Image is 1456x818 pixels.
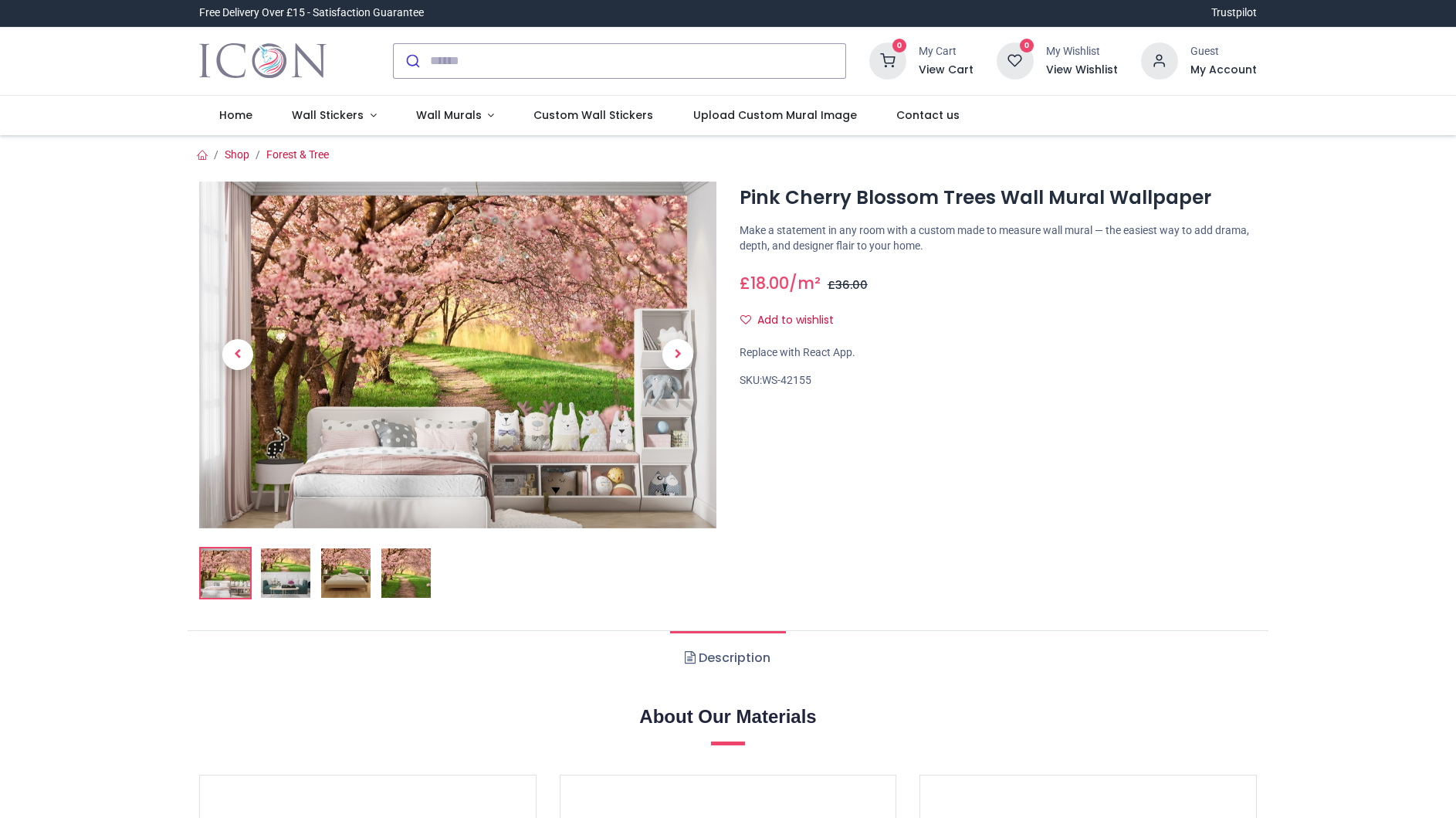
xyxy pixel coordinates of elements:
span: £ [828,277,868,293]
a: Next [639,233,716,476]
div: Replace with React App. [740,345,1257,361]
a: Shop [225,148,249,161]
img: WS-42155-02 [261,548,310,598]
div: My Cart [919,44,973,59]
p: Make a statement in any room with a custom made to measure wall mural — the easiest way to add dr... [740,223,1257,253]
a: Trustpilot [1211,5,1257,21]
a: Forest & Tree [266,148,329,161]
span: Upload Custom Mural Image [693,107,857,123]
a: Logo of Icon Wall Stickers [199,39,327,83]
span: 18.00 [750,272,789,294]
sup: 0 [1020,39,1034,53]
a: Wall Murals [396,96,514,136]
span: £ [740,272,789,294]
span: Contact us [896,107,960,123]
span: Wall Murals [416,107,482,123]
a: 0 [997,53,1034,66]
span: Next [662,339,693,370]
a: 0 [869,53,906,66]
img: Pink Cherry Blossom Trees Wall Mural Wallpaper [201,548,250,598]
div: My Wishlist [1046,44,1118,59]
h1: Pink Cherry Blossom Trees Wall Mural Wallpaper [740,185,1257,211]
h2: About Our Materials [199,704,1257,730]
a: View Wishlist [1046,63,1118,78]
div: Free Delivery Over £15 - Satisfaction Guarantee [199,5,424,21]
a: My Account [1190,63,1257,78]
span: WS-42155 [762,374,811,386]
span: Wall Stickers [292,107,364,123]
div: Guest [1190,44,1257,59]
img: WS-42155-04 [381,548,431,598]
span: Custom Wall Stickers [533,107,653,123]
span: /m² [789,272,821,294]
button: Add to wishlistAdd to wishlist [740,307,847,334]
sup: 0 [892,39,907,53]
button: Submit [394,44,430,78]
img: Pink Cherry Blossom Trees Wall Mural Wallpaper [199,182,716,528]
a: View Cart [919,63,973,78]
span: Previous [222,339,253,370]
a: Wall Stickers [272,96,396,136]
a: Description [670,631,785,685]
img: WS-42155-03 [321,548,371,598]
span: Home [219,107,252,123]
span: 36.00 [835,277,868,293]
img: Icon Wall Stickers [199,39,327,83]
i: Add to wishlist [740,314,751,325]
div: SKU: [740,373,1257,389]
a: Previous [199,233,276,476]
